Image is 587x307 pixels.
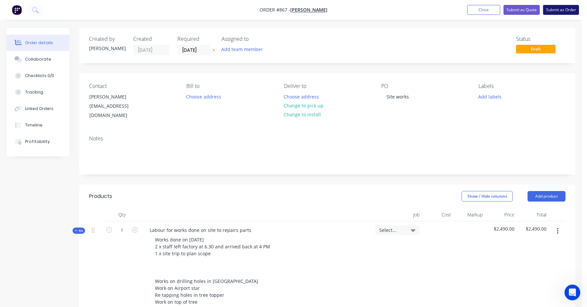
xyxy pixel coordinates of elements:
div: Collaborate [25,56,51,62]
div: Timeline [25,122,43,128]
div: Products [89,192,112,200]
button: Close [467,5,500,15]
button: Choose address [183,92,225,101]
div: Labour for works done on site to repairs parts [144,225,257,235]
span: $2,490.00 [488,225,515,232]
div: Status [516,36,566,42]
a: [PERSON_NAME] [290,7,327,13]
span: Select... [379,227,404,234]
button: Add labels [475,92,505,101]
button: Linked Orders [7,100,69,117]
button: Submit as Quote [504,5,540,15]
div: Deliver to [284,83,371,89]
div: Notes [89,135,566,142]
button: Change to install [280,110,324,119]
button: Profitability [7,133,69,150]
button: Submit as Order [543,5,579,15]
div: Order details [25,40,53,46]
span: Draft [516,45,556,53]
div: PO [381,83,468,89]
div: Cost [422,208,454,221]
iframe: Intercom live chat [565,285,580,300]
div: Checklists 0/0 [25,73,54,79]
div: Created by [89,36,125,42]
div: Tracking [25,89,43,95]
span: Order #867 - [260,7,290,13]
button: Choose address [280,92,323,101]
div: Total [517,208,549,221]
button: Checklists 0/0 [7,68,69,84]
div: Qty [102,208,142,221]
span: Kit [75,228,83,233]
div: [PERSON_NAME] [89,92,144,101]
div: Assigned to [222,36,288,42]
button: Tracking [7,84,69,100]
div: Contact [89,83,176,89]
button: Order details [7,35,69,51]
div: Required [177,36,214,42]
button: Change to pick up [280,101,327,110]
button: Collaborate [7,51,69,68]
button: Add team member [218,45,266,54]
div: Linked Orders [25,106,53,112]
div: Kit [73,228,85,234]
div: Bill to [186,83,273,89]
div: [EMAIL_ADDRESS][DOMAIN_NAME] [89,101,144,120]
img: Factory [12,5,22,15]
button: Add team member [222,45,266,54]
div: Labels [479,83,566,89]
div: Price [486,208,517,221]
button: Show / Hide columns [462,191,513,202]
div: Site works [381,92,414,101]
div: Job [373,208,422,221]
div: [PERSON_NAME] [89,45,125,52]
button: Timeline [7,117,69,133]
div: Created [133,36,170,42]
div: Markup [454,208,485,221]
div: [PERSON_NAME][EMAIL_ADDRESS][DOMAIN_NAME] [84,92,150,120]
div: Profitability [25,139,50,145]
span: $2,490.00 [520,225,546,232]
button: Add product [528,191,566,202]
